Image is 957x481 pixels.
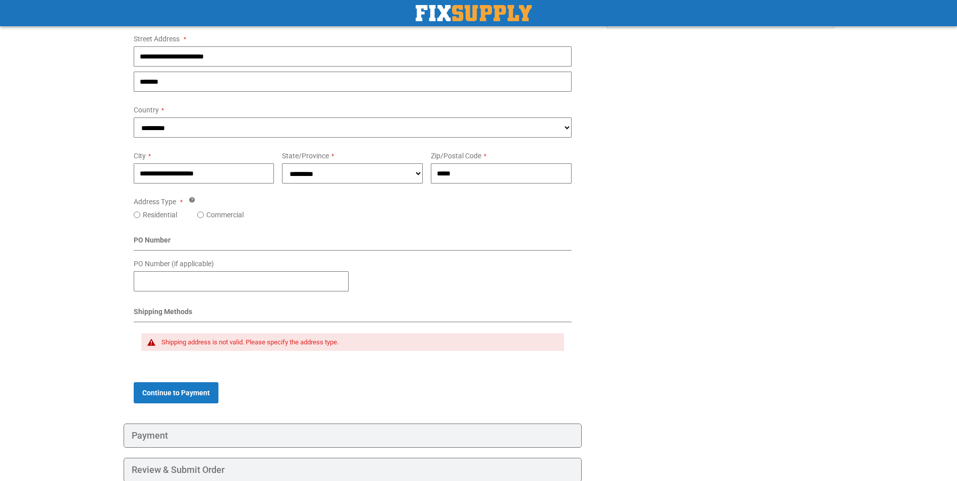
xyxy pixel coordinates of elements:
[431,152,481,160] span: Zip/Postal Code
[416,5,532,21] a: store logo
[142,389,210,397] span: Continue to Payment
[134,235,572,251] div: PO Number
[416,5,532,21] img: Fix Industrial Supply
[143,210,177,220] label: Residential
[134,106,159,114] span: Country
[124,424,582,448] div: Payment
[161,338,554,346] div: Shipping address is not valid. Please specify the address type.
[134,382,218,403] button: Continue to Payment
[134,198,176,206] span: Address Type
[134,35,180,43] span: Street Address
[134,260,214,268] span: PO Number (if applicable)
[134,307,572,322] div: Shipping Methods
[134,152,146,160] span: City
[282,152,329,160] span: State/Province
[206,210,244,220] label: Commercial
